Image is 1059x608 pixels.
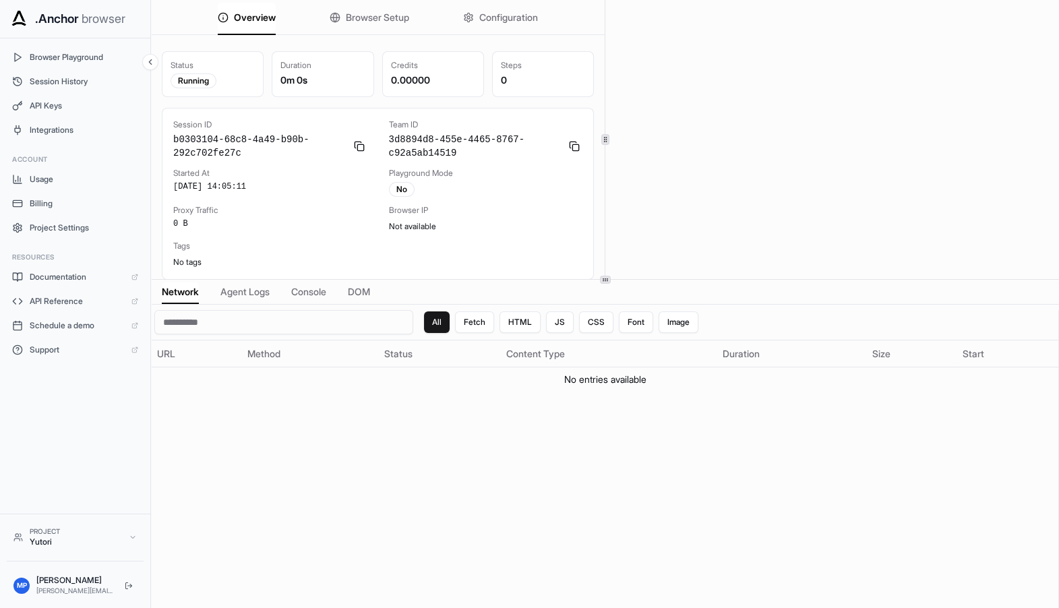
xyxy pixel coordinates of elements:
[30,198,138,209] span: Billing
[121,578,137,594] button: Logout
[389,205,583,216] div: Browser IP
[424,311,450,333] button: All
[142,54,158,70] button: Collapse sidebar
[501,60,585,71] div: Steps
[173,168,367,179] div: Started At
[5,47,145,68] button: Browser Playground
[455,311,494,333] button: Fetch
[36,575,114,586] div: [PERSON_NAME]
[384,347,495,361] div: Status
[348,285,370,299] span: DOM
[963,347,1053,361] div: Start
[389,133,562,160] span: 3d8894d8-455e-4465-8767-c92a5ab14519
[5,217,145,239] button: Project Settings
[171,73,216,88] div: Running
[247,347,373,361] div: Method
[82,9,125,28] span: browser
[35,9,79,28] span: .Anchor
[291,285,326,299] span: Console
[173,133,346,160] span: b0303104-68c8-4a49-b90b-292c702fe27c
[346,11,409,24] span: Browser Setup
[5,315,145,336] a: Schedule a demo
[501,73,585,87] div: 0
[5,95,145,117] button: API Keys
[234,11,276,24] span: Overview
[173,181,367,192] div: [DATE] 14:05:11
[30,52,138,63] span: Browser Playground
[659,311,698,333] button: Image
[391,73,475,87] div: 0.00000
[36,586,114,596] div: [PERSON_NAME][EMAIL_ADDRESS]
[506,347,712,361] div: Content Type
[723,347,861,361] div: Duration
[8,8,30,30] img: Anchor Icon
[389,119,583,130] div: Team ID
[546,311,574,333] button: JS
[12,252,138,262] h3: Resources
[7,521,144,553] button: ProjectYutori
[162,285,199,299] span: Network
[30,100,138,111] span: API Keys
[30,296,125,307] span: API Reference
[5,193,145,214] button: Billing
[5,339,145,361] a: Support
[157,347,237,361] div: URL
[30,125,138,135] span: Integrations
[220,285,270,299] span: Agent Logs
[5,71,145,92] button: Session History
[280,60,365,71] div: Duration
[5,119,145,141] button: Integrations
[389,168,583,179] div: Playground Mode
[30,344,125,355] span: Support
[5,291,145,312] a: API Reference
[173,257,202,267] span: No tags
[389,221,436,231] span: Not available
[173,218,367,229] div: 0 B
[872,347,952,361] div: Size
[500,311,541,333] button: HTML
[5,169,145,190] button: Usage
[30,272,125,282] span: Documentation
[30,76,138,87] span: Session History
[30,526,122,537] div: Project
[579,311,613,333] button: CSS
[5,266,145,288] a: Documentation
[152,367,1058,392] td: No entries available
[389,182,415,197] div: No
[30,174,138,185] span: Usage
[173,241,582,251] div: Tags
[173,119,367,130] div: Session ID
[12,154,138,164] h3: Account
[30,537,122,547] div: Yutori
[171,60,255,71] div: Status
[479,11,538,24] span: Configuration
[30,320,125,331] span: Schedule a demo
[619,311,653,333] button: Font
[173,205,367,216] div: Proxy Traffic
[30,222,138,233] span: Project Settings
[391,60,475,71] div: Credits
[17,580,27,590] span: MP
[280,73,365,87] div: 0m 0s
